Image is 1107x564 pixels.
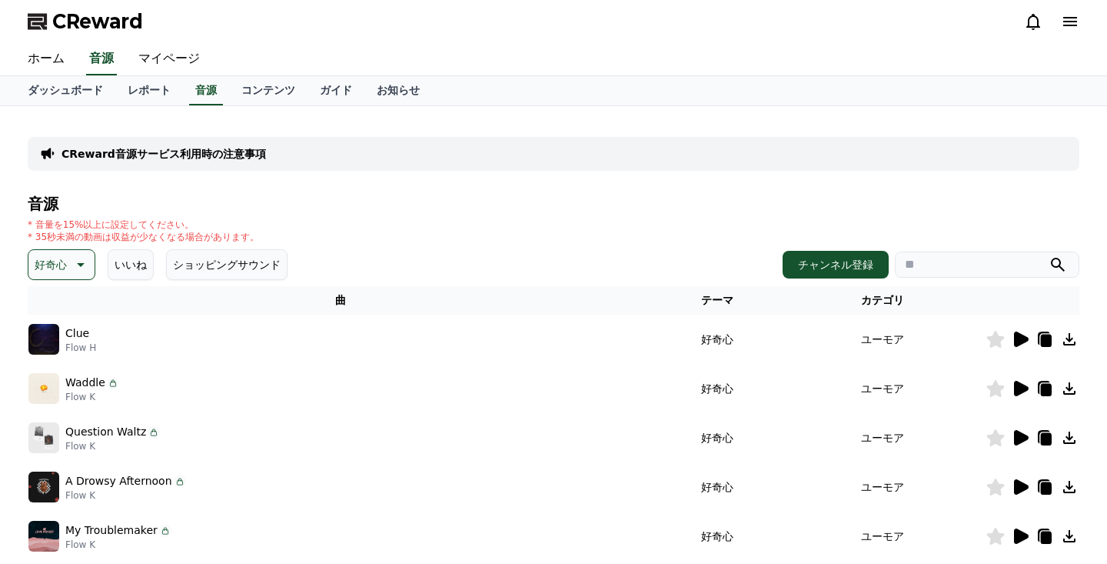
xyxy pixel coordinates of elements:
[654,413,780,462] td: 好奇心
[307,76,364,105] a: ガイド
[28,324,59,355] img: music
[65,489,186,502] p: Flow K
[28,472,59,502] img: music
[28,521,59,552] img: music
[28,219,259,231] p: * 音量を15%以上に設定してください。
[65,539,171,551] p: Flow K
[65,424,146,440] p: Question Waltz
[783,251,889,279] button: チャンネル登録
[65,342,96,354] p: Flow H
[28,9,143,34] a: CReward
[15,43,77,75] a: ホーム
[364,76,432,105] a: お知らせ
[35,254,67,275] p: 好奇心
[86,43,117,75] a: 音源
[52,9,143,34] span: CReward
[166,249,288,280] button: ショッピングサウンド
[189,76,223,105] a: 音源
[780,315,986,364] td: ユーモア
[61,146,266,162] a: CReward音源サービス利用時の注意事項
[780,286,986,315] th: カテゴリ
[654,364,780,413] td: 好奇心
[654,315,780,364] td: 好奇心
[28,231,259,243] p: * 35秒未満の動画は収益が少なくなる場合があります。
[654,512,780,561] td: 好奇心
[28,373,59,404] img: music
[65,391,119,403] p: Flow K
[126,43,212,75] a: マイページ
[780,462,986,512] td: ユーモア
[65,473,172,489] p: A Drowsy Afternoon
[654,286,780,315] th: テーマ
[28,195,1079,212] h4: 音源
[65,325,89,342] p: Clue
[65,522,158,539] p: My Troublemaker
[28,249,95,280] button: 好奇心
[229,76,307,105] a: コンテンツ
[65,440,160,452] p: Flow K
[780,413,986,462] td: ユーモア
[28,286,654,315] th: 曲
[65,375,105,391] p: Waddle
[780,364,986,413] td: ユーモア
[108,249,154,280] button: いいね
[654,462,780,512] td: 好奇心
[115,76,183,105] a: レポート
[28,422,59,453] img: music
[15,76,115,105] a: ダッシュボード
[780,512,986,561] td: ユーモア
